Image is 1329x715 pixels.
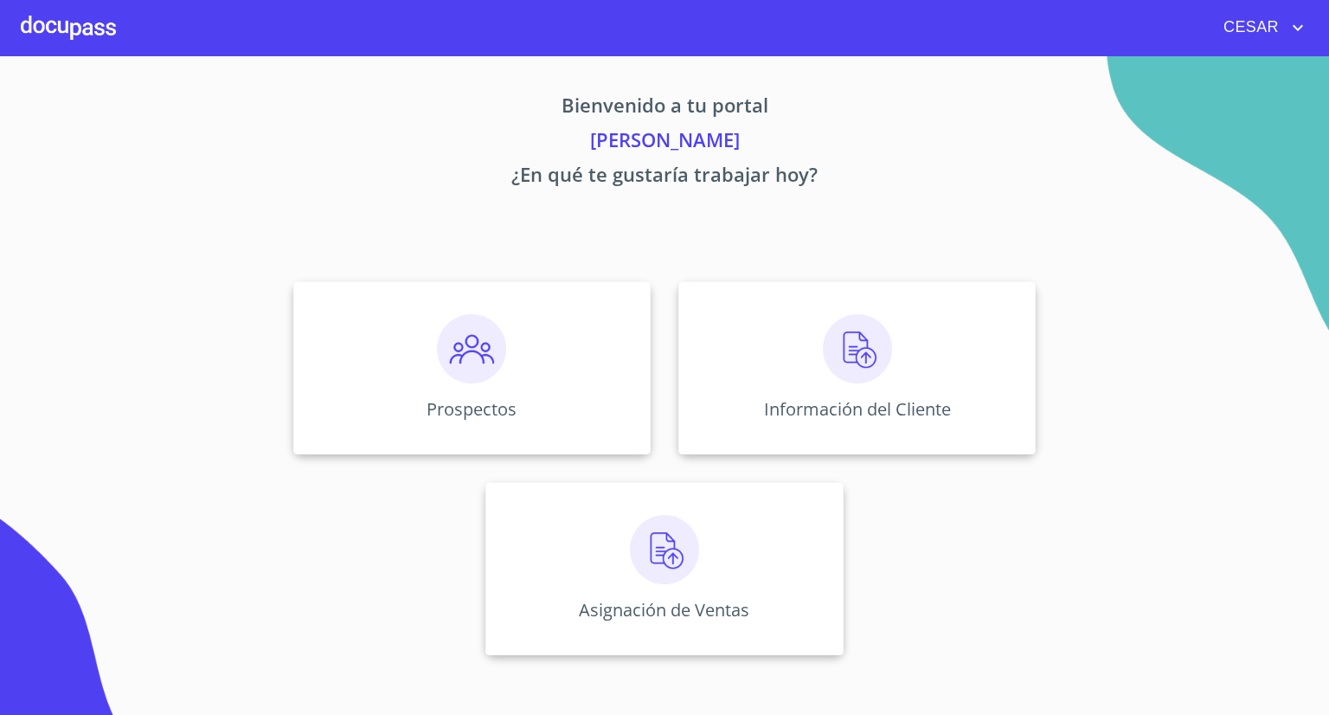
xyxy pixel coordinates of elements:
[1210,14,1308,42] button: account of current user
[132,91,1197,126] p: Bienvenido a tu portal
[764,397,951,421] p: Información del Cliente
[630,515,699,584] img: carga.png
[427,397,517,421] p: Prospectos
[1210,14,1287,42] span: CESAR
[437,314,506,383] img: prospectos.png
[132,126,1197,160] p: [PERSON_NAME]
[579,598,749,622] p: Asignación de Ventas
[823,314,892,383] img: carga.png
[132,160,1197,195] p: ¿En qué te gustaría trabajar hoy?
